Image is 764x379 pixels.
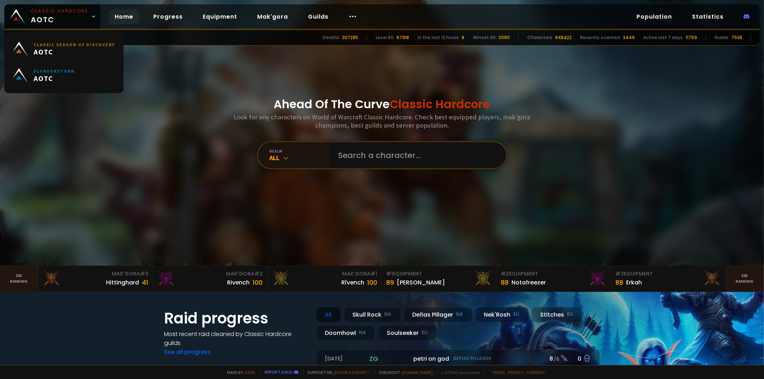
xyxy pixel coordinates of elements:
small: Plunderstorm [34,68,75,74]
a: Seeranking [726,266,764,292]
h1: Ahead Of The Curve [274,96,490,113]
div: Guilds [715,34,729,41]
div: In the last 12 hours [418,34,459,41]
div: Mak'Gora [157,270,263,278]
div: 67918 [397,34,409,41]
div: Defias Pillager [404,307,472,322]
span: AOTC [34,47,115,56]
span: # 3 [140,270,148,277]
div: Stitches [532,307,582,322]
div: Active last 7 days [643,34,683,41]
small: EU [422,329,428,336]
a: Statistics [686,9,729,24]
div: 100 [253,278,263,287]
a: See all progress [164,348,211,356]
div: [PERSON_NAME] [397,278,445,287]
a: a fan [245,370,255,375]
div: 8 [462,34,464,41]
a: [DATE]zgpetri on godDefias Pillager8 /90 [316,349,600,368]
div: Equipment [386,270,492,278]
span: v. d752d5 - production [437,370,480,375]
span: AOTC [34,74,75,83]
span: # 1 [386,270,393,277]
a: Classic Season of DiscoveryAOTC [9,36,119,62]
a: Guilds [302,9,334,24]
div: 88 [501,278,509,287]
div: Equipment [615,270,721,278]
div: Nek'Rosh [475,307,529,322]
small: EU [567,311,573,318]
div: 848422 [555,34,572,41]
span: # 3 [615,270,624,277]
a: Consent [527,370,546,375]
a: Report a bug [265,369,293,375]
div: 207285 [342,34,358,41]
a: Mak'Gora#2Rivench100 [153,266,268,292]
span: AOTC [31,8,88,25]
span: Support me, [303,370,370,375]
div: All [316,307,341,322]
div: Level 60 [376,34,394,41]
div: Rivench [227,278,250,287]
div: 88 [615,278,623,287]
span: # 1 [370,270,377,277]
div: Soulseeker [378,325,437,341]
small: Classic Season of Discovery [34,42,115,47]
small: NA [359,329,366,336]
small: Classic Hardcore [31,8,88,14]
div: Mak'Gora [272,270,378,278]
div: Rîvench [341,278,364,287]
a: #2Equipment88Notafreezer [496,266,611,292]
div: All [270,154,330,162]
small: EU [514,311,520,318]
a: Privacy [508,370,524,375]
div: Doomhowl [316,325,375,341]
small: NA [456,311,463,318]
span: # 2 [501,270,509,277]
span: # 2 [255,270,263,277]
input: Search a character... [334,142,498,168]
h3: Look for any characters on World of Warcraft Classic Hardcore. Check best equipped players, mak'g... [231,113,533,129]
div: Hittinghard [106,278,139,287]
a: Home [109,9,139,24]
div: 41 [142,278,148,287]
div: Deaths [323,34,339,41]
div: 7538 [731,34,742,41]
a: Progress [148,9,188,24]
span: Classic Hardcore [390,96,490,112]
div: Characters [527,34,552,41]
a: [DOMAIN_NAME] [402,370,433,375]
div: Notafreezer [511,278,546,287]
div: 11759 [686,34,697,41]
div: 100 [367,278,377,287]
span: Made by [223,370,255,375]
a: Equipment [197,9,243,24]
a: Population [631,9,678,24]
a: Mak'Gora#1Rîvench100 [268,266,382,292]
div: 3449 [623,34,635,41]
div: Recently scanned [580,34,620,41]
a: Mak'gora [251,9,294,24]
div: realm [270,148,330,154]
a: Buy me a coffee [335,370,370,375]
div: Mak'Gora [43,270,148,278]
a: Terms [492,370,505,375]
a: PlunderstormAOTC [9,62,119,89]
div: Equipment [501,270,606,278]
div: 2090 [499,34,510,41]
a: Classic HardcoreAOTC [4,4,100,29]
a: #1Equipment89[PERSON_NAME] [382,266,496,292]
div: Erkah [626,278,642,287]
span: Checkout [374,370,433,375]
div: 89 [386,278,394,287]
h1: Raid progress [164,307,308,330]
h4: Most recent raid cleaned by Classic Hardcore guilds [164,330,308,347]
a: #3Equipment88Erkah [611,266,726,292]
div: Skull Rock [344,307,401,322]
small: NA [385,311,392,318]
a: Mak'Gora#3Hittinghard41 [38,266,153,292]
div: Almost 60 [473,34,496,41]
